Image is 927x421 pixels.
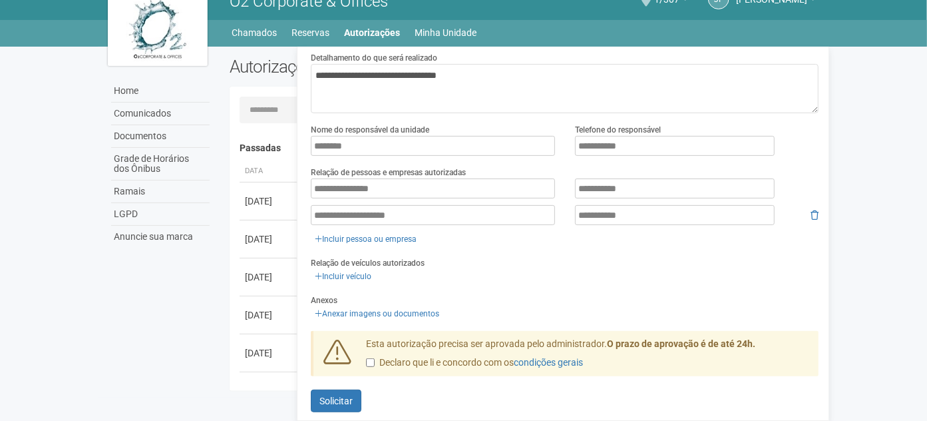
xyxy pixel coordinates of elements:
[311,167,466,179] label: Relação de pessoas e empresas autorizadas
[311,306,443,321] a: Anexar imagens ou documentos
[245,232,294,246] div: [DATE]
[230,57,514,77] h2: Autorizações
[245,346,294,360] div: [DATE]
[111,226,210,248] a: Anuncie sua marca
[607,338,755,349] strong: O prazo de aprovação é de até 24h.
[366,358,375,367] input: Declaro que li e concordo com oscondições gerais
[311,269,375,284] a: Incluir veículo
[366,356,583,370] label: Declaro que li e concordo com os
[311,390,361,412] button: Solicitar
[311,232,421,246] a: Incluir pessoa ou empresa
[111,181,210,203] a: Ramais
[292,23,330,42] a: Reservas
[311,294,337,306] label: Anexos
[240,161,299,183] th: Data
[811,210,819,220] i: Remover
[245,195,294,208] div: [DATE]
[575,124,661,136] label: Telefone do responsável
[319,396,353,406] span: Solicitar
[111,148,210,181] a: Grade de Horários dos Ônibus
[245,270,294,284] div: [DATE]
[514,357,583,368] a: condições gerais
[311,52,437,64] label: Detalhamento do que será realizado
[232,23,278,42] a: Chamados
[311,124,429,136] label: Nome do responsável da unidade
[111,80,210,103] a: Home
[311,257,425,269] label: Relação de veículos autorizados
[111,125,210,148] a: Documentos
[245,308,294,322] div: [DATE]
[345,23,401,42] a: Autorizações
[111,103,210,125] a: Comunicados
[356,338,819,376] div: Esta autorização precisa ser aprovada pelo administrador.
[240,143,810,153] h4: Passadas
[111,203,210,226] a: LGPD
[415,23,477,42] a: Minha Unidade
